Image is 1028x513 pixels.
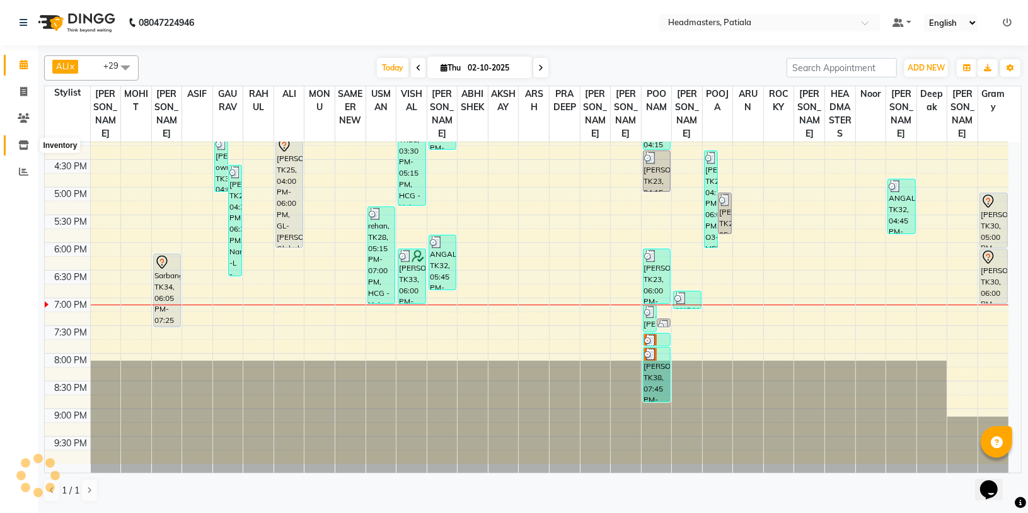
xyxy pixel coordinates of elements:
span: +29 [103,60,128,70]
span: MONU [304,86,335,115]
iframe: chat widget [975,463,1015,500]
img: logo [32,5,118,40]
span: [PERSON_NAME] [886,86,916,142]
div: Stylist [45,86,90,99]
div: [PERSON_NAME], TK26, 04:30 PM-06:30 PM, NanoP -L - Nanoplastia [229,166,241,276]
span: ALI [274,86,304,102]
div: 6:00 PM [52,243,90,256]
span: HEADMASTERS [825,86,855,142]
div: 7:00 PM [52,298,90,312]
span: Gramy [978,86,1008,115]
span: [PERSON_NAME] [580,86,611,142]
div: [PERSON_NAME], TK33, 07:15 PM-07:25 PM, WX-FA-RC - Waxing Full Arms - Premium [657,319,670,327]
span: GAURAV [213,86,243,115]
div: [PERSON_NAME], TK33, 07:00 PM-07:30 PM, WX-UA-RC - Waxing Under Arms - Premium,TH-EB - Eyebrows,T... [644,305,656,332]
div: ANGAL, TK32, 06:45 PM-07:05 PM, TH-UL - [GEOGRAPHIC_DATA],TH-EB - Eyebrows [674,291,700,308]
span: AKSHAY [488,86,519,115]
div: ANGAL, TK32, 05:45 PM-06:45 PM, HCLD - Hair Cut by Creative Director [429,235,456,290]
div: 4:30 PM [52,160,90,173]
b: 08047224946 [139,5,194,40]
span: ARUN [733,86,763,115]
div: Inventory [40,138,80,153]
span: Noor [856,86,886,102]
div: [PERSON_NAME], TK38, 07:30 PM-07:45 PM, O3-MSK-DTAN - D-Tan Pack [644,334,670,346]
div: [PERSON_NAME], TK23, 04:15 PM-06:00 PM, O3-MSK-DTAN - D-Tan Pack,BLCH-F - Face,CLP INS PUR - Insp... [705,151,717,247]
span: [PERSON_NAME] [672,86,702,142]
div: [PERSON_NAME], TK30, 06:00 PM-07:00 PM, GG-[PERSON_NAME] Global [980,249,1007,303]
span: [PERSON_NAME] [152,86,182,142]
div: 5:00 PM [52,188,90,201]
span: Thu [437,63,464,72]
span: [PERSON_NAME] [611,86,641,142]
div: [PERSON_NAME], TK23, 04:15 PM-05:00 PM, CLP-O3 EXP - O3+ Express Cleanup [644,151,670,191]
span: MOHIT [121,86,151,115]
span: ALI [56,61,69,71]
div: 9:30 PM [52,437,90,450]
div: [PERSON_NAME], TK30, 05:00 PM-06:00 PM, HCG - Hair Cut by Senior Hair Stylist [980,193,1007,247]
input: Search Appointment [787,58,897,77]
span: ROCKY [764,86,794,115]
div: 9:00 PM [52,409,90,422]
span: RAHUL [243,86,274,115]
div: [PERSON_NAME], TK38, 07:45 PM-08:45 PM, O3-FC-WT - Whitening Facial (For Dry, Dehydrated, Sensiti... [644,347,670,402]
div: [PERSON_NAME], TK25, 04:00 PM-06:00 PM, GL-[PERSON_NAME] Global [276,137,303,247]
span: Deepak [917,86,947,115]
div: 6:30 PM [52,271,90,284]
div: 7:30 PM [52,326,90,339]
span: SAMEER NEW [335,86,366,128]
span: VISHAL [396,86,427,115]
span: [PERSON_NAME] [794,86,824,142]
div: ANGAL, TK32, 04:45 PM-05:45 PM, HCG - Hair Cut by Senior Hair Stylist [888,179,915,234]
span: ABHISHEK [458,86,488,115]
div: rehan, TK28, 05:15 PM-07:00 PM, HCG - Hair Cut by Senior Hair Stylist,BRD - [PERSON_NAME] [368,207,395,303]
span: [PERSON_NAME] [91,86,121,142]
span: USMAN [366,86,396,115]
span: POOJA [703,86,733,115]
span: ADD NEW [908,63,945,72]
span: [PERSON_NAME] [427,86,458,142]
div: 8:00 PM [52,354,90,367]
div: [PERSON_NAME], TK23, 06:00 PM-07:00 PM, CLP INS PUR - Inspira Purifying Treatment,BLCH-F - Face [644,249,670,303]
div: Sarbangi, TK34, 06:05 PM-07:25 PM, GL-[PERSON_NAME] Global [154,254,180,327]
span: 1 / 1 [62,484,79,497]
input: 2025-10-02 [464,59,527,77]
button: ADD NEW [904,59,948,77]
div: [PERSON_NAME], TK21, 03:30 PM-05:15 PM, HCG - Hair Cut by Senior Hair Stylist,BRD - [PERSON_NAME] [398,110,425,205]
a: x [69,61,74,71]
span: ARSH [519,86,549,115]
div: [PERSON_NAME], TK33, 06:00 PM-07:00 PM, HCG - Hair Cut by Senior Hair Stylist [398,249,425,303]
span: PRADEEP [550,86,580,115]
span: POONAM [642,86,672,115]
span: Today [377,58,408,77]
div: [PERSON_NAME], TK23, 05:00 PM-05:45 PM, CLP-O3 EXP - O3+ Express Cleanup [719,193,731,234]
span: [PERSON_NAME] [947,86,978,142]
div: 5:30 PM [52,215,90,228]
div: [PERSON_NAME] owner, TK31, 04:00 PM-05:00 PM, MU-HDO - Hairdo [215,137,228,191]
span: ASIF [182,86,212,102]
div: 8:30 PM [52,381,90,395]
